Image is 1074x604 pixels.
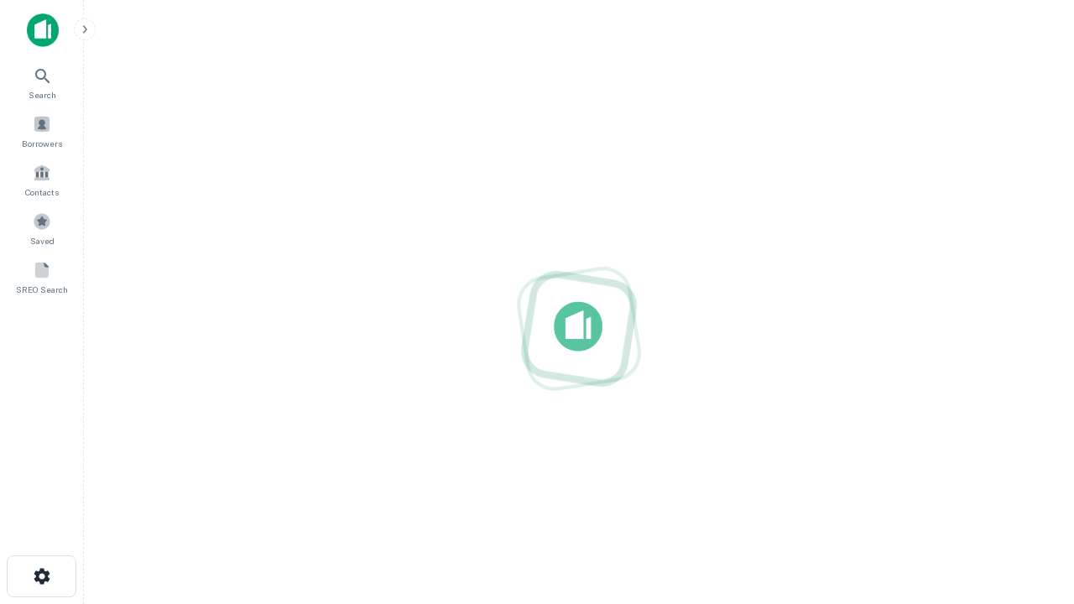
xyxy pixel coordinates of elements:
a: Search [5,60,79,105]
iframe: Chat Widget [990,470,1074,550]
a: Borrowers [5,108,79,154]
a: Saved [5,206,79,251]
span: Search [29,88,56,102]
span: SREO Search [16,283,68,296]
span: Borrowers [22,137,62,150]
span: Contacts [25,185,59,199]
a: Contacts [5,157,79,202]
img: capitalize-icon.png [27,13,59,47]
span: Saved [30,234,55,247]
a: SREO Search [5,254,79,299]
